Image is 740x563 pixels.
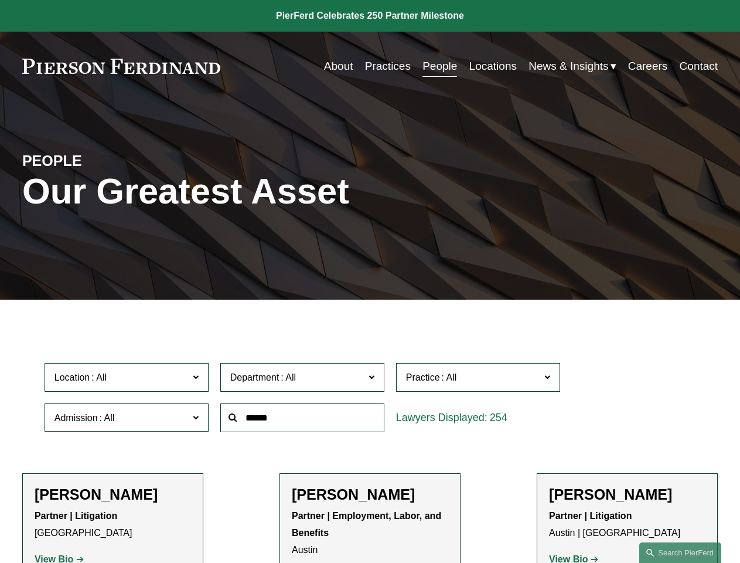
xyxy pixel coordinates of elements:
h2: [PERSON_NAME] [292,486,448,503]
a: Locations [469,55,517,77]
span: Department [230,372,279,382]
span: News & Insights [528,56,608,76]
a: folder dropdown [528,55,616,77]
p: Austin [292,508,448,558]
h1: Our Greatest Asset [22,171,486,212]
a: About [324,55,353,77]
a: Careers [628,55,668,77]
h2: [PERSON_NAME] [35,486,191,503]
strong: Partner | Litigation [549,511,632,521]
strong: Partner | Litigation [35,511,117,521]
a: People [422,55,457,77]
h2: [PERSON_NAME] [549,486,705,503]
span: Practice [406,372,440,382]
span: Admission [54,413,98,423]
a: Contact [680,55,718,77]
p: Austin | [GEOGRAPHIC_DATA] [549,508,705,542]
span: 254 [490,412,507,423]
strong: Partner | Employment, Labor, and Benefits [292,511,444,538]
p: [GEOGRAPHIC_DATA] [35,508,191,542]
span: Location [54,372,90,382]
a: Practices [365,55,411,77]
a: Search this site [639,542,721,563]
h4: PEOPLE [22,152,196,171]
